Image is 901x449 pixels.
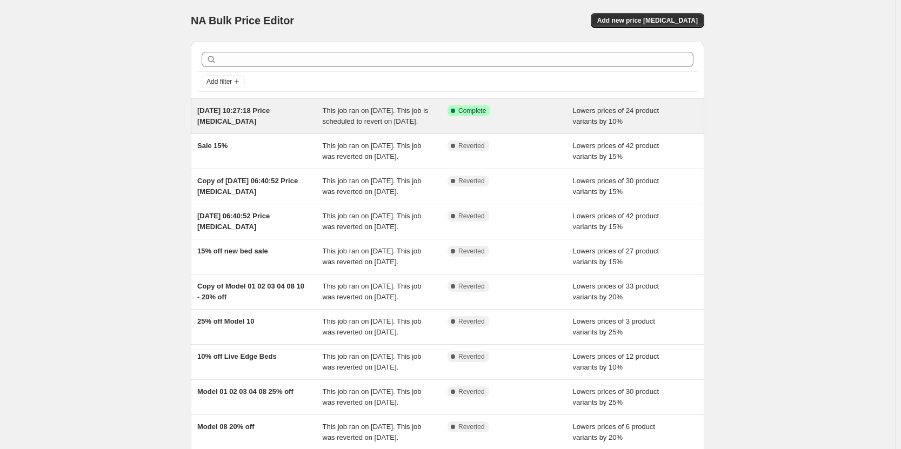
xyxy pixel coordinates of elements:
[323,106,429,125] span: This job ran on [DATE]. This job is scheduled to revert on [DATE].
[573,177,659,196] span: Lowers prices of 30 product variants by 15%
[191,15,294,26] span: NA Bulk Price Editor
[573,106,659,125] span: Lowers prices of 24 product variants by 10%
[323,317,422,336] span: This job ran on [DATE]. This job was reverted on [DATE].
[197,106,270,125] span: [DATE] 10:27:18 Price [MEDICAL_DATA]
[323,423,422,441] span: This job ran on [DATE]. This job was reverted on [DATE].
[591,13,704,28] button: Add new price [MEDICAL_DATA]
[458,106,486,115] span: Complete
[458,423,485,431] span: Reverted
[573,212,659,231] span: Lowers prices of 42 product variants by 15%
[323,282,422,301] span: This job ran on [DATE]. This job was reverted on [DATE].
[197,142,228,150] span: Sale 15%
[573,282,659,301] span: Lowers prices of 33 product variants by 20%
[458,317,485,326] span: Reverted
[202,75,245,88] button: Add filter
[206,77,232,86] span: Add filter
[458,352,485,361] span: Reverted
[197,423,254,431] span: Model 08 20% off
[573,317,655,336] span: Lowers prices of 3 product variants by 25%
[197,247,268,255] span: 15% off new bed sale
[323,212,422,231] span: This job ran on [DATE]. This job was reverted on [DATE].
[573,387,659,406] span: Lowers prices of 30 product variants by 25%
[197,177,298,196] span: Copy of [DATE] 06:40:52 Price [MEDICAL_DATA]
[197,387,293,396] span: Model 01 02 03 04 08 25% off
[573,142,659,160] span: Lowers prices of 42 product variants by 15%
[458,212,485,220] span: Reverted
[458,177,485,185] span: Reverted
[458,247,485,256] span: Reverted
[323,352,422,371] span: This job ran on [DATE]. This job was reverted on [DATE].
[197,282,304,301] span: Copy of Model 01 02 03 04 08 10 - 20% off
[458,282,485,291] span: Reverted
[197,352,277,360] span: 10% off Live Edge Beds
[573,247,659,266] span: Lowers prices of 27 product variants by 15%
[323,177,422,196] span: This job ran on [DATE]. This job was reverted on [DATE].
[323,142,422,160] span: This job ran on [DATE]. This job was reverted on [DATE].
[323,247,422,266] span: This job ran on [DATE]. This job was reverted on [DATE].
[573,352,659,371] span: Lowers prices of 12 product variants by 10%
[458,387,485,396] span: Reverted
[197,317,254,325] span: 25% off Model 10
[197,212,270,231] span: [DATE] 06:40:52 Price [MEDICAL_DATA]
[573,423,655,441] span: Lowers prices of 6 product variants by 20%
[323,387,422,406] span: This job ran on [DATE]. This job was reverted on [DATE].
[458,142,485,150] span: Reverted
[597,16,698,25] span: Add new price [MEDICAL_DATA]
